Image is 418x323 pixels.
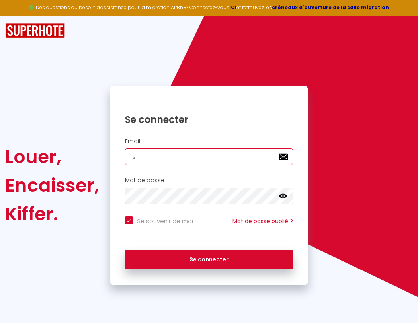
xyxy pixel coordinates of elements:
[125,138,293,145] h2: Email
[5,142,99,171] div: Louer,
[6,3,30,27] button: Ouvrir le widget de chat LiveChat
[125,148,293,165] input: Ton Email
[5,23,65,38] img: SuperHote logo
[272,4,389,11] a: créneaux d'ouverture de la salle migration
[232,217,293,225] a: Mot de passe oublié ?
[229,4,236,11] a: ICI
[125,250,293,270] button: Se connecter
[5,171,99,200] div: Encaisser,
[125,177,293,184] h2: Mot de passe
[5,200,99,228] div: Kiffer.
[125,113,293,126] h1: Se connecter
